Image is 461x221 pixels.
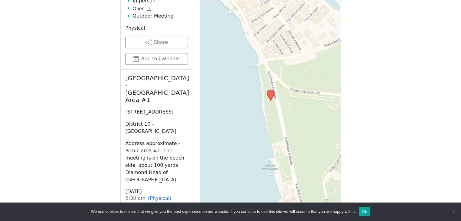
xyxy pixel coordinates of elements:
[125,37,188,48] button: Share
[125,108,188,116] p: [STREET_ADDRESS]
[450,209,456,215] span: No
[91,209,356,215] span: We use cookies to ensure that we give you the best experience on our website. If you continue to ...
[125,25,188,32] p: Physical
[133,5,151,12] button: Open
[125,195,145,216] div: 6:30 AM
[125,53,188,64] button: Add to Calendar
[125,188,188,195] h3: [DATE]
[359,207,370,216] button: Ok
[133,12,188,20] li: Outdoor Meeting
[133,5,145,12] span: Open
[125,74,188,104] h2: [GEOGRAPHIC_DATA] - [GEOGRAPHIC_DATA], Area #1
[125,140,188,183] p: Address approximate - Picnic area #1. The meeting is on the beach side, about 100 yards Diamond H...
[148,195,199,216] a: (Physical) [GEOGRAPHIC_DATA] Morning Meditation
[125,120,188,135] p: District 10 - [GEOGRAPHIC_DATA]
